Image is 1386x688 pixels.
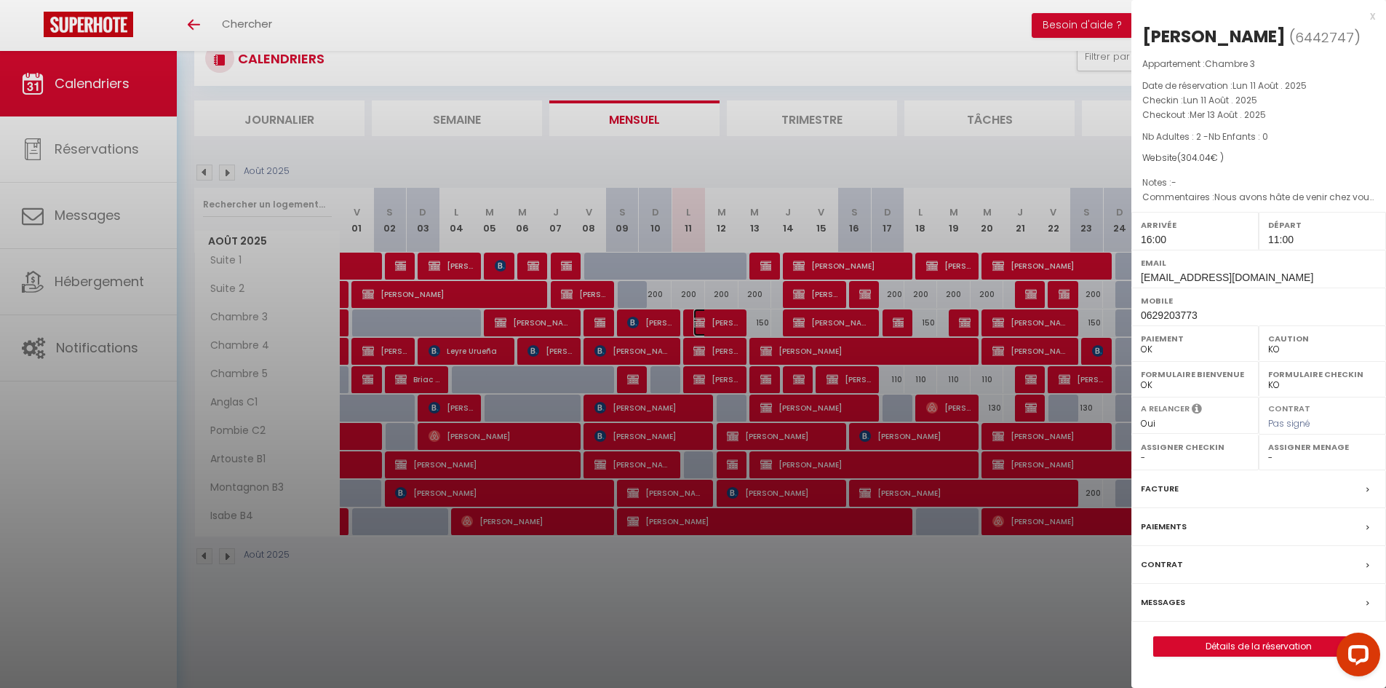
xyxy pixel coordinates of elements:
label: A relancer [1141,403,1190,415]
p: Checkin : [1142,93,1375,108]
a: Détails de la réservation [1154,637,1363,656]
label: Facture [1141,481,1179,497]
span: 304.04 [1181,151,1211,164]
span: ( ) [1289,27,1361,47]
label: Arrivée [1141,218,1249,232]
label: Assigner Checkin [1141,440,1249,454]
label: Paiement [1141,331,1249,346]
span: 16:00 [1141,234,1166,245]
span: Mer 13 Août . 2025 [1190,108,1266,121]
button: Détails de la réservation [1153,636,1364,657]
span: 11:00 [1268,234,1294,245]
span: Chambre 3 [1205,58,1255,70]
span: - [1171,176,1176,189]
p: Commentaires : [1142,190,1375,205]
label: Contrat [1268,403,1310,412]
div: Website [1142,151,1375,165]
span: 0629203773 [1141,309,1198,321]
span: Nb Adultes : 2 - [1142,130,1268,143]
label: Contrat [1141,557,1183,572]
span: ( € ) [1177,151,1224,164]
span: Pas signé [1268,417,1310,430]
p: Appartement : [1142,57,1375,71]
div: [PERSON_NAME] [1142,25,1286,48]
span: [EMAIL_ADDRESS][DOMAIN_NAME] [1141,272,1313,283]
label: Mobile [1141,293,1377,308]
label: Départ [1268,218,1377,232]
label: Messages [1141,595,1185,610]
span: Nb Enfants : 0 [1208,130,1268,143]
div: x [1131,7,1375,25]
label: Paiements [1141,519,1187,534]
label: Caution [1268,331,1377,346]
label: Formulaire Bienvenue [1141,367,1249,381]
iframe: LiveChat chat widget [1325,627,1386,688]
label: Assigner Menage [1268,440,1377,454]
span: 6442747 [1295,28,1354,47]
i: Sélectionner OUI si vous souhaiter envoyer les séquences de messages post-checkout [1192,403,1202,419]
span: Lun 11 Août . 2025 [1183,94,1257,106]
label: Email [1141,256,1377,270]
p: Date de réservation : [1142,79,1375,93]
label: Formulaire Checkin [1268,367,1377,381]
p: Checkout : [1142,108,1375,122]
span: Lun 11 Août . 2025 [1232,79,1307,92]
p: Notes : [1142,175,1375,190]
